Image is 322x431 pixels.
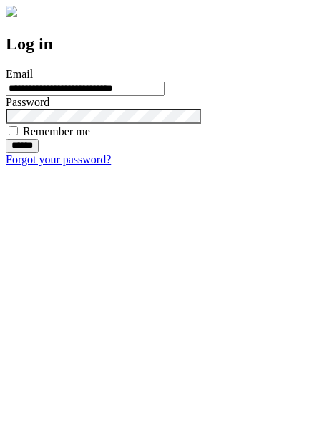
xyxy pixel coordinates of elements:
[6,6,17,17] img: logo-4e3dc11c47720685a147b03b5a06dd966a58ff35d612b21f08c02c0306f2b779.png
[6,68,33,80] label: Email
[6,96,49,108] label: Password
[6,153,111,165] a: Forgot your password?
[23,125,90,137] label: Remember me
[6,34,316,54] h2: Log in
